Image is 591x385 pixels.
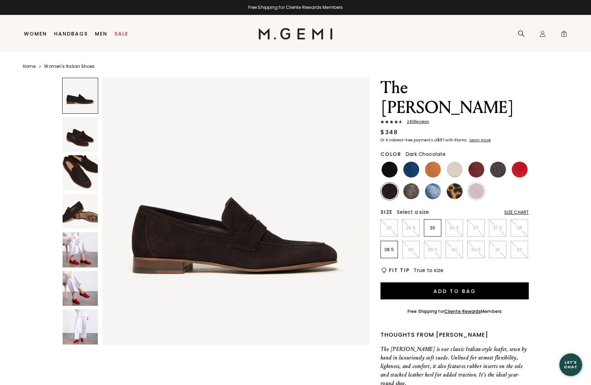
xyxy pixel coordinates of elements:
span: 240 Review s [403,120,429,124]
img: Black [382,162,398,178]
button: Add to Bag [380,282,529,299]
img: The Sacca Donna [63,309,98,345]
p: 40.5 [468,247,484,253]
img: Sunset Red [512,162,528,178]
div: Size Chart [504,210,529,215]
a: Learn more [469,138,491,142]
div: Thoughts from [PERSON_NAME] [380,331,529,339]
img: Leopard [447,183,463,199]
klarna-placement-style-amount: $87 [437,137,444,143]
img: Cocoa [403,183,419,199]
img: Light Oatmeal [447,162,463,178]
klarna-placement-style-cta: Learn more [469,137,491,143]
a: Cliente Rewards [444,308,481,314]
a: Women's Italian Shoes [44,64,95,69]
p: 41 [489,247,506,253]
a: Men [95,31,107,37]
h2: Fit Tip [389,267,409,273]
p: 35 [381,225,398,231]
span: Select a size [397,208,429,216]
img: Dark Chocolate [382,183,398,199]
img: Navy [403,162,419,178]
klarna-placement-style-body: Or 4 interest-free payments of [380,137,437,143]
a: 240Reviews [380,120,529,125]
h2: Size [380,209,393,215]
img: Dark Gunmetal [490,162,506,178]
img: Sapphire [425,183,441,199]
p: 38.5 [381,247,398,253]
p: 38 [511,225,528,231]
img: The Sacca Donna [63,117,98,152]
img: The Sacca Donna [63,271,98,306]
img: The Sacca Donna [102,78,370,345]
div: Free Shipping for Members [408,309,502,314]
span: Dark Chocolate [406,151,446,158]
h2: Color [380,151,401,157]
img: Luggage [425,162,441,178]
p: 37 [468,225,484,231]
img: Burgundy [468,183,484,199]
p: 39.5 [424,247,441,253]
p: 35.5 [403,225,419,231]
p: 37.5 [489,225,506,231]
img: M.Gemi [259,28,333,39]
a: Women [24,31,47,37]
div: Let's Chat [559,360,582,369]
p: 36 [424,225,441,231]
span: True to size [414,267,443,274]
h1: The [PERSON_NAME] [380,78,529,118]
p: 42 [511,247,528,253]
img: The Sacca Donna [63,232,98,267]
a: Home [23,64,36,69]
a: Handbags [54,31,88,37]
a: Sale [115,31,128,37]
klarna-placement-style-body: with Klarna [445,137,468,143]
span: 3 [560,32,568,39]
div: $348 [380,128,398,137]
img: Burgundy [468,162,484,178]
img: The Sacca Donna [63,194,98,229]
p: 39 [403,247,419,253]
p: 36.5 [446,225,463,231]
p: 40 [446,247,463,253]
img: The Sacca Donna [63,155,98,190]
